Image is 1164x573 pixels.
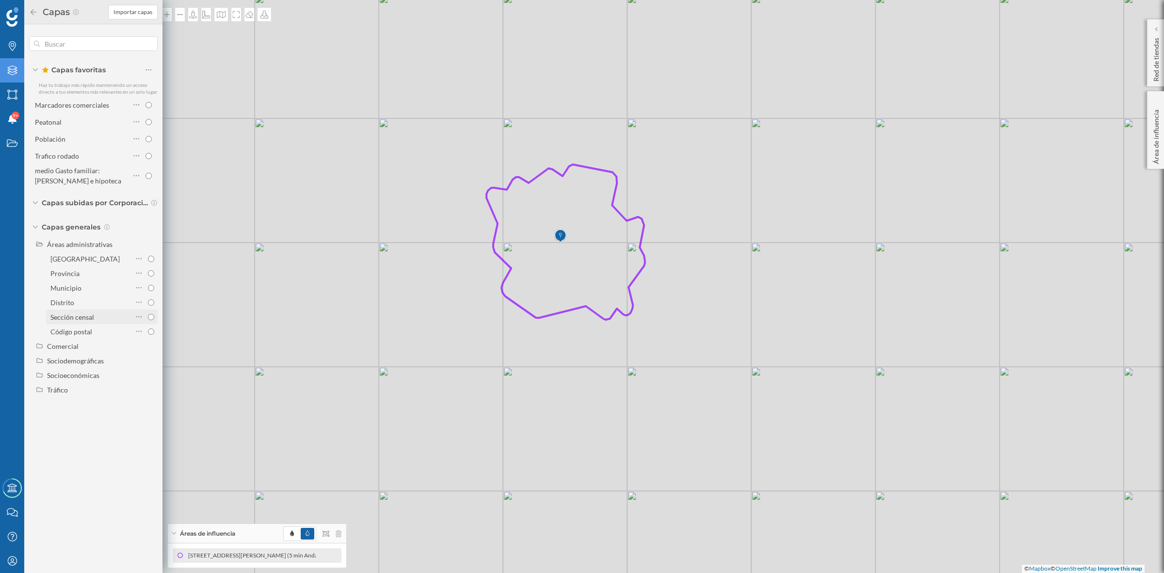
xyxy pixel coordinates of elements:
[1151,106,1161,164] p: Área de influencia
[35,166,121,185] div: medio Gasto familiar: [PERSON_NAME] e hipoteca
[47,342,79,350] div: Comercial
[113,8,152,16] span: Importar capas
[35,118,62,126] div: Peatonal
[47,240,113,248] div: Áreas administrativas
[188,551,335,560] div: [STREET_ADDRESS][PERSON_NAME] (5 min Andando)
[19,7,54,16] span: Soporte
[1022,565,1145,573] div: © ©
[554,227,566,246] img: Marker
[47,371,99,379] div: Socioeconómicas
[1055,565,1097,572] a: OpenStreetMap
[42,65,106,75] span: Capas favoritas
[42,198,148,208] span: Capas subidas por Corporación Alimentaria Guissona (BonÀrea)
[35,135,65,143] div: Población
[35,152,79,160] div: Trafico rodado
[42,222,100,232] span: Capas generales
[148,299,154,306] input: Distrito
[50,327,92,336] div: Código postal
[1098,565,1142,572] a: Improve this map
[180,529,235,538] span: Áreas de influencia
[6,7,18,27] img: Geoblink Logo
[50,313,94,321] div: Sección censal
[1029,565,1051,572] a: Mapbox
[47,357,104,365] div: Sociodemográficas
[39,82,158,95] span: Haz tu trabajo más rápido manteniendo un acceso directo a tus elementos más relevantes en un solo...
[50,255,120,263] div: [GEOGRAPHIC_DATA]
[148,256,154,262] input: [GEOGRAPHIC_DATA]
[148,314,154,320] input: Sección censal
[148,270,154,277] input: Provincia
[47,386,68,394] div: Tráfico
[148,285,154,291] input: Municipio
[38,4,72,20] h2: Capas
[35,101,109,109] div: Marcadores comerciales
[148,328,154,335] input: Código postal
[50,269,80,278] div: Provincia
[1151,34,1161,82] p: Red de tiendas
[50,284,81,292] div: Municipio
[50,298,74,307] div: Distrito
[13,111,18,120] span: 9+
